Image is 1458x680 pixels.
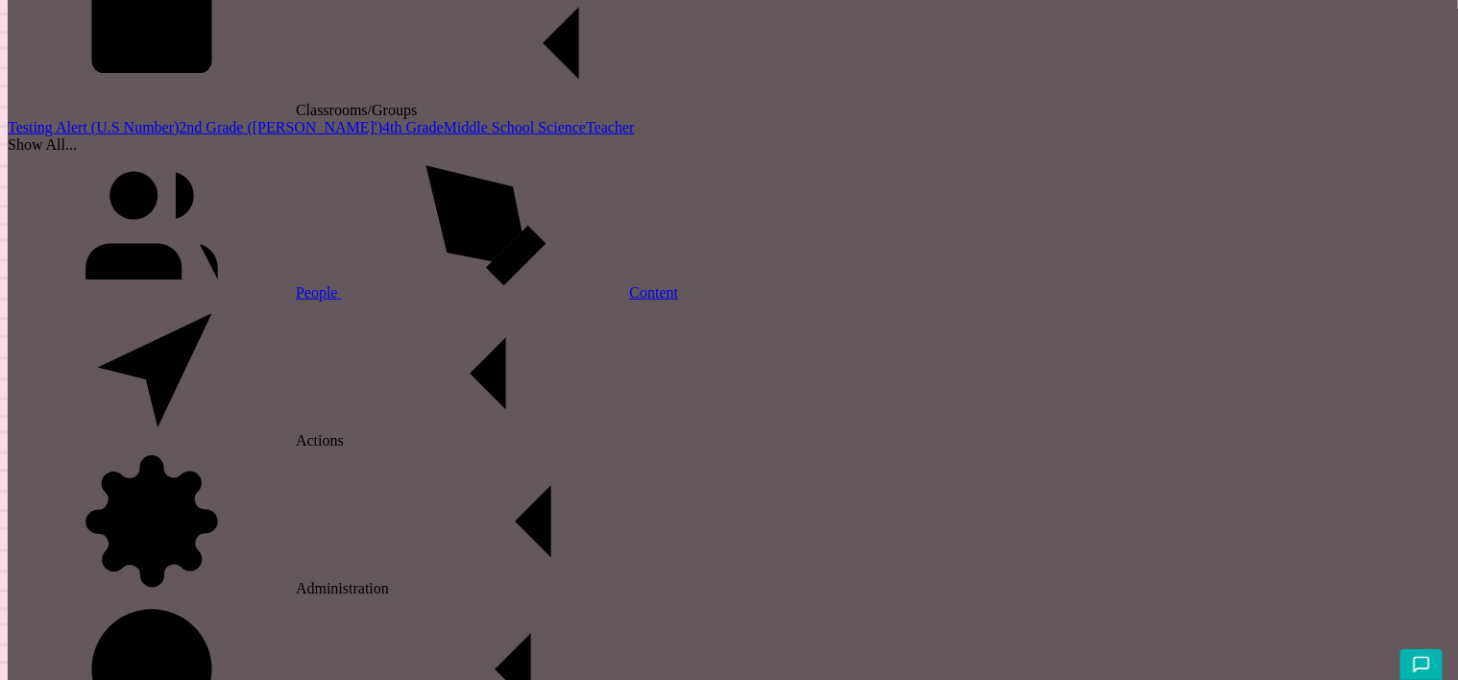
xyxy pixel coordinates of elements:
[444,119,586,135] a: Middle School Science
[586,119,634,135] a: Teacher
[296,432,632,449] span: Actions
[179,119,382,135] a: 2nd Grade ([PERSON_NAME]')
[342,284,679,301] a: Content
[296,102,705,118] span: Classrooms/Groups
[8,284,342,301] a: People
[8,119,179,135] a: Testing Alert (U.S Number)
[8,136,1458,154] div: Show All...
[296,580,677,596] span: Administration
[296,284,342,301] span: People
[630,284,679,301] span: Content
[382,119,444,135] a: 4th Grade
